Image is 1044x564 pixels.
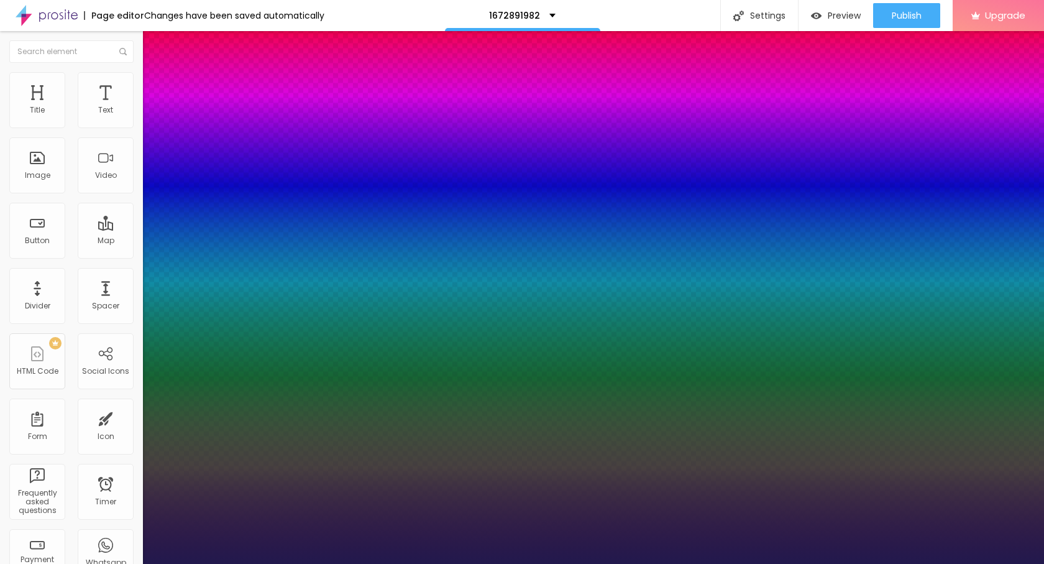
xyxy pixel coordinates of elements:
[84,11,144,20] div: Page editor
[144,11,324,20] div: Changes have been saved automatically
[985,10,1025,21] span: Upgrade
[95,497,116,506] div: Timer
[811,11,822,21] img: view-1.svg
[489,11,540,20] p: 1672891982
[892,11,922,21] span: Publish
[30,106,45,114] div: Title
[98,236,114,245] div: Map
[82,367,129,376] div: Social Icons
[9,40,134,63] input: Search element
[873,3,940,28] button: Publish
[733,11,744,21] img: Icone
[119,48,127,55] img: Icone
[828,11,861,21] span: Preview
[17,367,58,376] div: HTML Code
[98,106,113,114] div: Text
[25,171,50,180] div: Image
[12,489,62,515] div: Frequently asked questions
[25,302,50,310] div: Divider
[92,302,119,310] div: Spacer
[25,236,50,245] div: Button
[98,432,114,441] div: Icon
[28,432,47,441] div: Form
[95,171,117,180] div: Video
[799,3,873,28] button: Preview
